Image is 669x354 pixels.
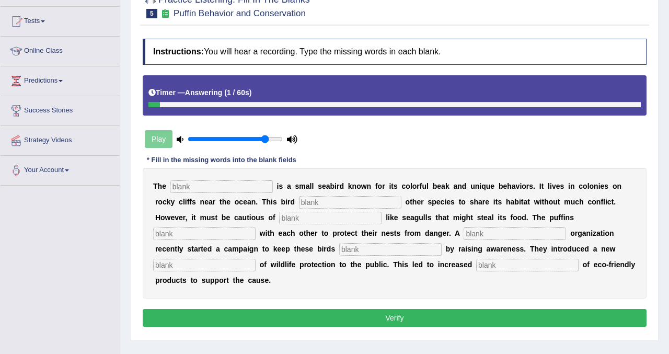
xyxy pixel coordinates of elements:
[520,182,522,190] b: i
[519,198,521,206] b: i
[386,229,390,237] b: e
[503,182,507,190] b: e
[541,213,546,222] b: e
[412,198,417,206] b: h
[249,88,252,97] b: )
[204,198,209,206] b: e
[598,182,601,190] b: i
[312,182,314,190] b: l
[446,229,449,237] b: r
[211,213,215,222] b: s
[617,182,622,190] b: n
[160,9,171,19] small: Exam occurring question
[453,182,457,190] b: a
[162,182,166,190] b: e
[276,182,279,190] b: i
[155,198,158,206] b: r
[428,198,432,206] b: s
[410,182,412,190] b: l
[540,198,542,206] b: i
[486,182,491,190] b: u
[321,229,324,237] b: t
[306,229,311,237] b: h
[523,198,527,206] b: a
[235,198,239,206] b: o
[420,182,422,190] b: f
[511,198,515,206] b: a
[441,198,445,206] b: c
[171,198,175,206] b: y
[446,198,451,206] b: e
[337,229,340,237] b: r
[406,182,410,190] b: o
[247,198,251,206] b: a
[590,182,594,190] b: o
[299,196,401,209] input: blank
[607,198,612,206] b: c
[499,182,503,190] b: b
[260,213,264,222] b: s
[560,182,564,190] b: s
[282,229,286,237] b: a
[334,182,337,190] b: i
[433,182,437,190] b: b
[1,66,120,93] a: Predictions
[571,198,575,206] b: u
[587,198,592,206] b: c
[267,198,271,206] b: h
[220,198,222,206] b: t
[470,182,475,190] b: u
[179,198,183,206] b: c
[495,198,498,206] b: t
[476,259,579,271] input: blank
[222,213,226,222] b: b
[348,182,352,190] b: k
[153,259,256,271] input: blank
[386,213,388,222] b: l
[1,7,120,33] a: Tests
[579,198,584,206] b: h
[170,213,175,222] b: e
[143,39,647,65] h4: You will hear a recording. Type the missing words in each blank.
[556,182,560,190] b: e
[1,96,120,122] a: Success Stories
[438,213,443,222] b: h
[234,213,238,222] b: c
[340,229,344,237] b: o
[402,182,406,190] b: c
[522,182,526,190] b: o
[466,213,471,222] b: h
[213,198,215,206] b: r
[158,198,163,206] b: o
[337,182,339,190] b: r
[541,182,544,190] b: t
[390,229,394,237] b: s
[191,213,193,222] b: i
[322,182,326,190] b: e
[256,198,258,206] b: .
[382,182,385,190] b: r
[163,198,167,206] b: c
[433,229,438,237] b: n
[310,229,315,237] b: e
[185,198,187,206] b: i
[170,180,273,193] input: blank
[183,213,186,222] b: r
[604,182,608,190] b: s
[558,198,560,206] b: t
[185,88,223,97] b: Answering
[570,182,575,190] b: n
[554,213,559,222] b: u
[462,182,467,190] b: d
[226,213,230,222] b: e
[215,213,217,222] b: t
[266,229,268,237] b: i
[444,198,446,206] b: i
[279,212,382,224] input: blank
[339,243,442,256] input: blank
[488,213,492,222] b: a
[579,182,583,190] b: c
[432,198,436,206] b: p
[251,213,256,222] b: o
[529,182,533,190] b: s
